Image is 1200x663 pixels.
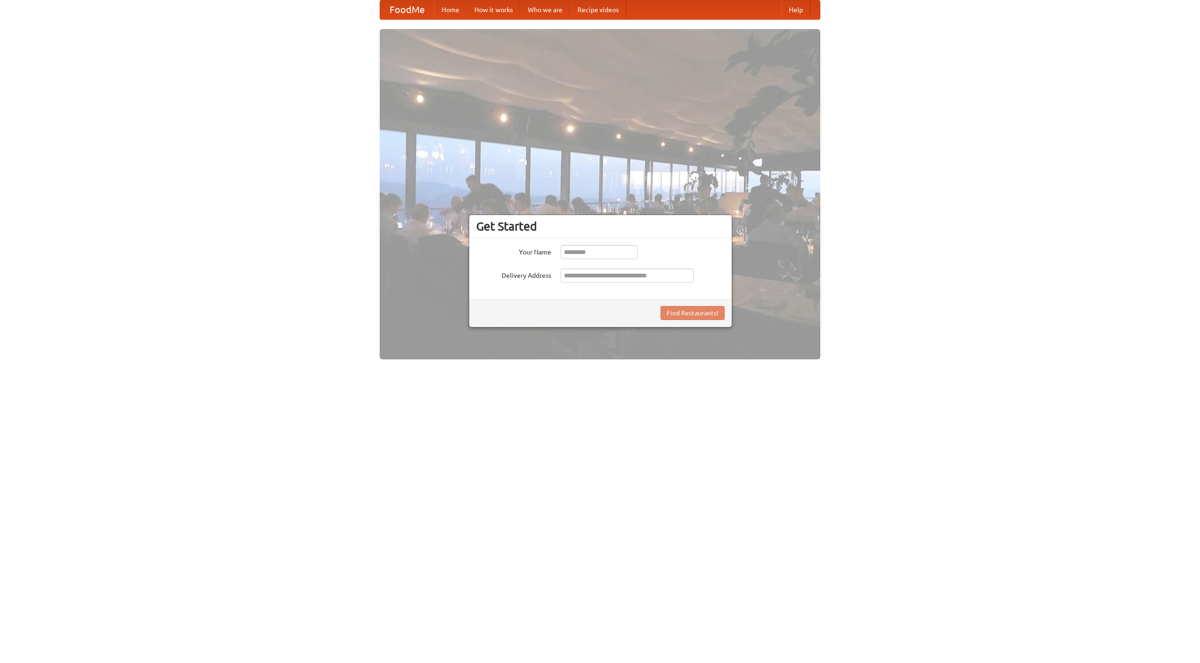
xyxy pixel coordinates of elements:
a: Home [434,0,467,19]
a: Who we are [520,0,570,19]
button: Find Restaurants! [660,306,725,320]
a: Recipe videos [570,0,626,19]
a: Help [781,0,810,19]
a: FoodMe [380,0,434,19]
label: Your Name [476,245,551,257]
h3: Get Started [476,219,725,233]
a: How it works [467,0,520,19]
label: Delivery Address [476,268,551,280]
